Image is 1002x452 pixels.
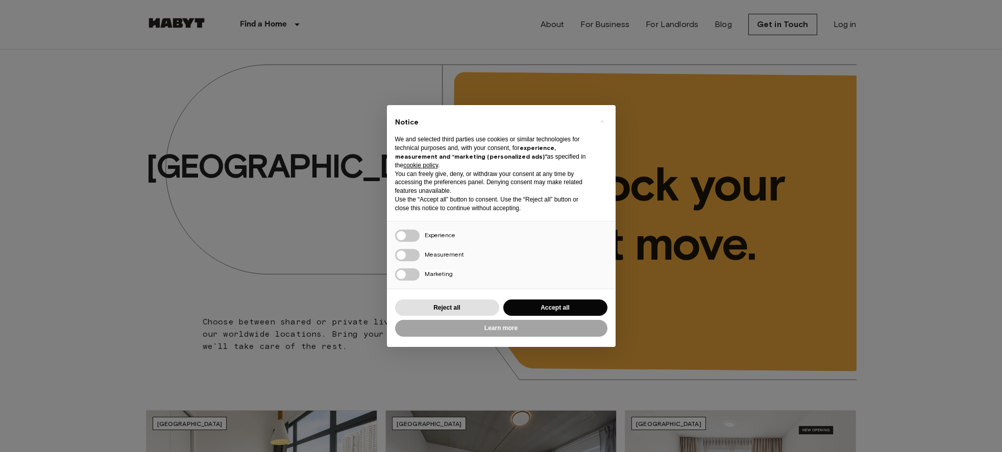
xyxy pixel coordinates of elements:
[503,299,607,316] button: Accept all
[395,170,591,195] p: You can freely give, deny, or withdraw your consent at any time by accessing the preferences pane...
[395,195,591,213] p: Use the “Accept all” button to consent. Use the “Reject all” button or close this notice to conti...
[425,250,464,258] span: Measurement
[600,115,604,128] span: ×
[403,162,438,169] a: cookie policy
[395,135,591,169] p: We and selected third parties use cookies or similar technologies for technical purposes and, wit...
[395,299,499,316] button: Reject all
[395,144,556,160] strong: experience, measurement and “marketing (personalized ads)”
[425,231,455,239] span: Experience
[395,117,591,128] h2: Notice
[594,113,610,130] button: Close this notice
[425,270,453,278] span: Marketing
[395,320,607,337] button: Learn more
